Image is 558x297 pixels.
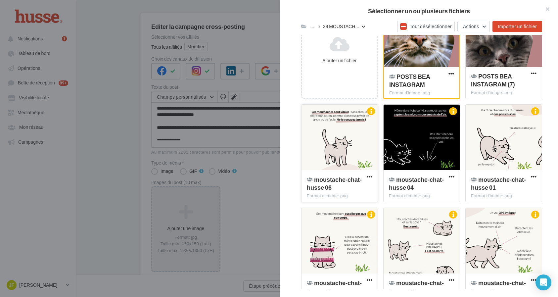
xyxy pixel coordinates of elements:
div: Ajouter un fichier [305,57,374,64]
div: Format d'image: png [389,193,454,199]
span: Importer un fichier [498,24,537,29]
span: moustache-chat-husse 05 [389,279,444,294]
span: moustache-chat-husse 04 [389,176,444,191]
span: moustache-chat-husse 01 [471,176,526,191]
span: POSTS BEA INSTAGRAM (7) [471,73,515,88]
span: POSTS BEA INSTAGRAM [389,73,430,88]
div: Open Intercom Messenger [535,274,551,290]
button: Actions [457,21,490,32]
div: ... [309,22,316,31]
span: 39 MOUSTACH... [323,23,359,30]
div: Format d'image: png [307,193,372,199]
div: Format d'image: png [471,193,536,199]
button: Tout désélectionner [397,21,455,32]
div: Format d'image: png [471,90,536,96]
button: Importer un fichier [492,21,542,32]
span: moustache-chat-husse 02 [471,279,526,294]
div: Format d'image: png [389,90,454,96]
span: moustache-chat-husse 06 [307,176,362,191]
span: Actions [463,24,479,29]
span: moustache-chat-husse 03 [307,279,362,294]
h2: Sélectionner un ou plusieurs fichiers [291,8,547,14]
